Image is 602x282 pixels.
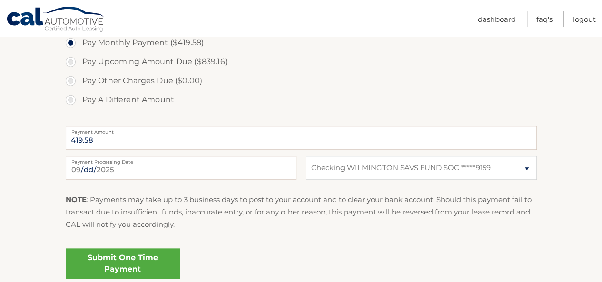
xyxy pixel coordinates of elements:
[66,156,296,164] label: Payment Processing Date
[478,11,516,27] a: Dashboard
[66,194,537,231] p: : Payments may take up to 3 business days to post to your account and to clear your bank account....
[536,11,553,27] a: FAQ's
[66,126,537,150] input: Payment Amount
[66,126,537,134] label: Payment Amount
[6,6,106,34] a: Cal Automotive
[66,90,537,109] label: Pay A Different Amount
[66,195,87,204] strong: NOTE
[66,71,537,90] label: Pay Other Charges Due ($0.00)
[573,11,596,27] a: Logout
[66,156,296,180] input: Payment Date
[66,52,537,71] label: Pay Upcoming Amount Due ($839.16)
[66,248,180,279] a: Submit One Time Payment
[66,33,537,52] label: Pay Monthly Payment ($419.58)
